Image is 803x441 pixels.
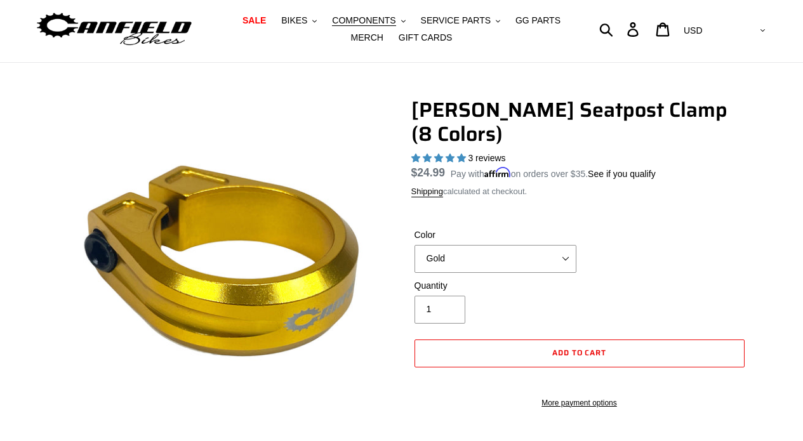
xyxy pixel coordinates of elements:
[411,98,748,147] h1: [PERSON_NAME] Seatpost Clamp (8 Colors)
[35,10,194,49] img: Canfield Bikes
[326,12,411,29] button: COMPONENTS
[351,32,383,43] span: MERCH
[415,12,507,29] button: SERVICE PARTS
[392,29,459,46] a: GIFT CARDS
[281,15,307,26] span: BIKES
[515,15,561,26] span: GG PARTS
[275,12,323,29] button: BIKES
[236,12,272,29] a: SALE
[421,15,491,26] span: SERVICE PARTS
[415,228,576,242] label: Color
[415,339,745,367] button: Add to cart
[415,397,745,409] a: More payment options
[411,187,444,197] a: Shipping
[415,279,576,293] label: Quantity
[509,12,567,29] a: GG PARTS
[242,15,266,26] span: SALE
[411,185,748,198] div: calculated at checkout.
[552,346,607,359] span: Add to cart
[399,32,453,43] span: GIFT CARDS
[332,15,395,26] span: COMPONENTS
[484,167,511,178] span: Affirm
[345,29,390,46] a: MERCH
[451,164,656,181] p: Pay with on orders over $35.
[468,153,505,163] span: 3 reviews
[588,169,656,179] a: See if you qualify - Learn more about Affirm Financing (opens in modal)
[411,153,468,163] span: 5.00 stars
[411,166,446,179] span: $24.99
